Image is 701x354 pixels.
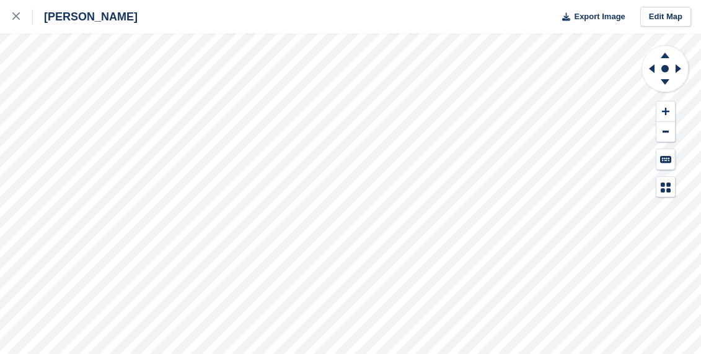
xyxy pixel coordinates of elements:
button: Keyboard Shortcuts [656,149,675,170]
button: Export Image [555,7,625,27]
button: Zoom Out [656,122,675,142]
span: Export Image [574,11,625,23]
a: Edit Map [640,7,691,27]
button: Map Legend [656,177,675,197]
button: Zoom In [656,101,675,122]
div: [PERSON_NAME] [33,9,138,24]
